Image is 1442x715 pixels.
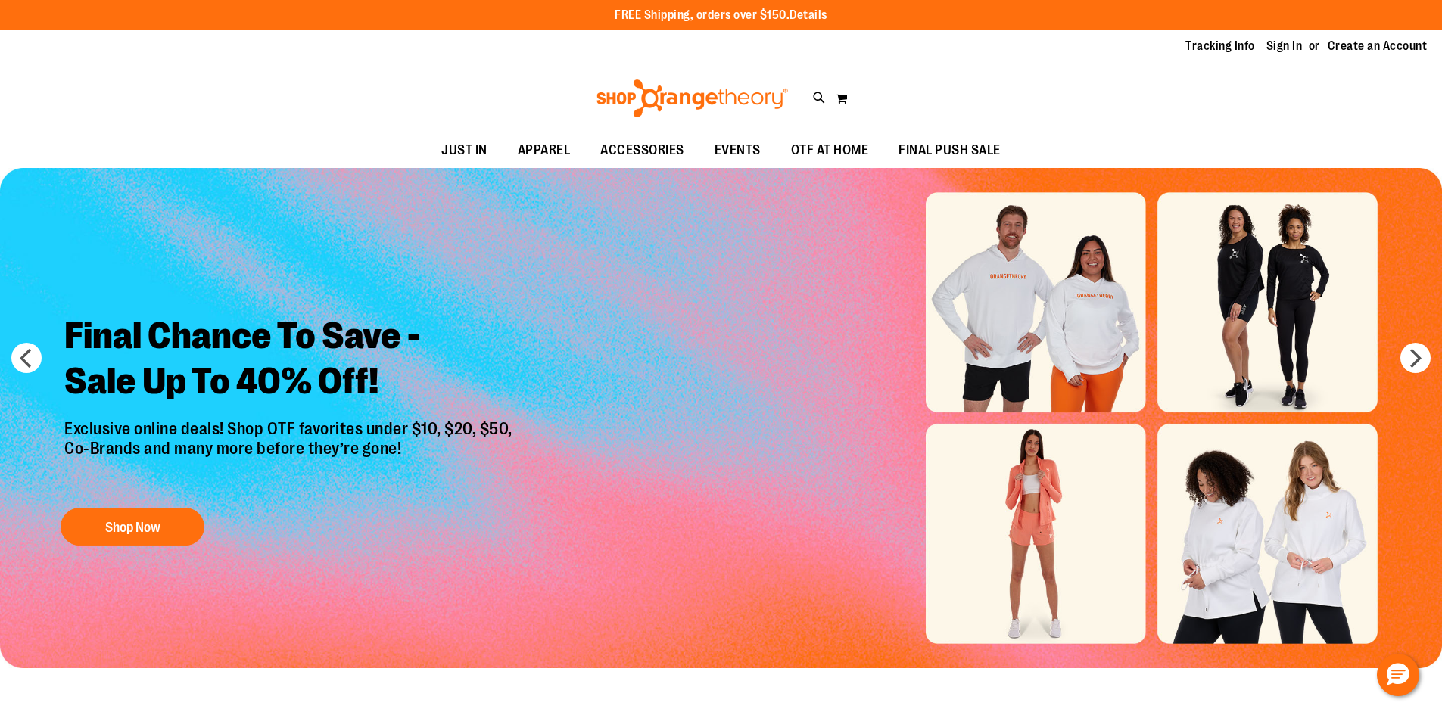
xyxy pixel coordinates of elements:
p: Exclusive online deals! Shop OTF favorites under $10, $20, $50, Co-Brands and many more before th... [53,419,528,493]
a: JUST IN [426,133,503,168]
button: next [1400,343,1431,373]
a: Final Chance To Save -Sale Up To 40% Off! Exclusive online deals! Shop OTF favorites under $10, $... [53,302,528,554]
span: JUST IN [441,133,487,167]
a: Sign In [1266,38,1303,54]
p: FREE Shipping, orders over $150. [615,7,827,24]
a: FINAL PUSH SALE [883,133,1016,168]
span: APPAREL [518,133,571,167]
a: APPAREL [503,133,586,168]
h2: Final Chance To Save - Sale Up To 40% Off! [53,302,528,419]
span: FINAL PUSH SALE [899,133,1001,167]
button: Shop Now [61,508,204,546]
img: Shop Orangetheory [594,79,790,117]
a: EVENTS [699,133,776,168]
span: EVENTS [715,133,761,167]
span: ACCESSORIES [600,133,684,167]
a: ACCESSORIES [585,133,699,168]
button: Hello, have a question? Let’s chat. [1377,654,1419,696]
a: OTF AT HOME [776,133,884,168]
a: Create an Account [1328,38,1428,54]
a: Details [790,8,827,22]
button: prev [11,343,42,373]
a: Tracking Info [1185,38,1255,54]
span: OTF AT HOME [791,133,869,167]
